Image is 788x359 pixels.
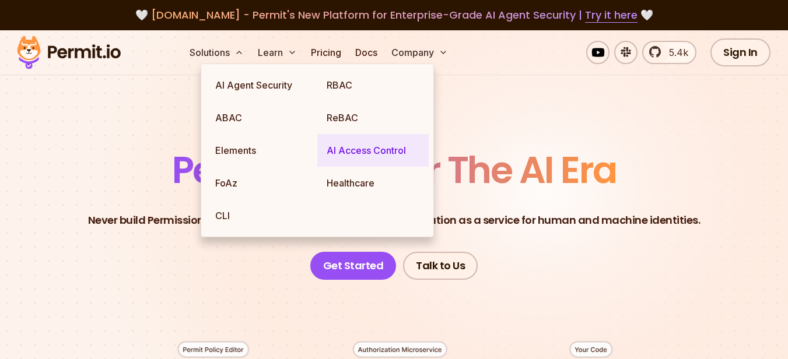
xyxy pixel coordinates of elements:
[310,252,397,280] a: Get Started
[88,212,701,228] p: Never build Permissions again. Zero-latency fine-grained authorization as a service for human and...
[317,134,429,167] a: AI Access Control
[206,167,317,199] a: FoAz
[306,41,346,64] a: Pricing
[206,69,317,101] a: AI Agent Security
[662,45,688,59] span: 5.4k
[387,41,453,64] button: Company
[12,33,126,72] img: Permit logo
[642,41,696,64] a: 5.4k
[28,7,760,23] div: 🤍 🤍
[585,8,638,23] a: Try it here
[403,252,478,280] a: Talk to Us
[206,199,317,232] a: CLI
[206,101,317,134] a: ABAC
[172,144,617,196] span: Permissions for The AI Era
[710,38,771,66] a: Sign In
[317,69,429,101] a: RBAC
[351,41,382,64] a: Docs
[317,101,429,134] a: ReBAC
[317,167,429,199] a: Healthcare
[253,41,302,64] button: Learn
[151,8,638,22] span: [DOMAIN_NAME] - Permit's New Platform for Enterprise-Grade AI Agent Security |
[185,41,248,64] button: Solutions
[206,134,317,167] a: Elements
